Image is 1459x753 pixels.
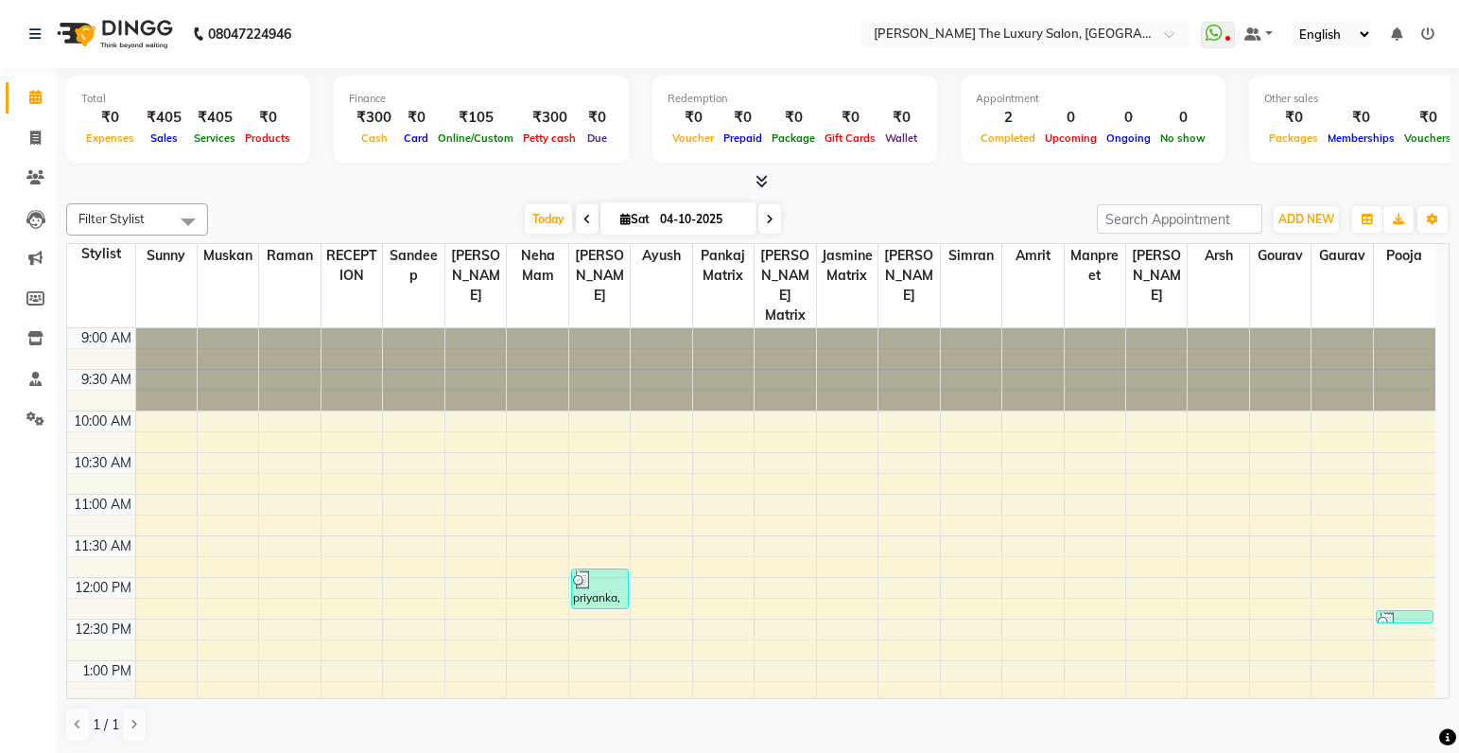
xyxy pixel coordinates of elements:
[880,131,922,145] span: Wallet
[445,244,506,307] span: [PERSON_NAME]
[654,205,749,234] input: 2025-10-04
[70,412,135,431] div: 10:00 AM
[198,244,258,268] span: Muskan
[693,244,754,288] span: pankaj matrix
[139,107,189,129] div: ₹405
[71,578,135,598] div: 12:00 PM
[1065,244,1125,288] span: manpreet
[1097,204,1262,234] input: Search Appointment
[518,107,581,129] div: ₹300
[240,131,295,145] span: Products
[719,131,767,145] span: Prepaid
[1278,212,1334,226] span: ADD NEW
[349,107,399,129] div: ₹300
[569,244,630,307] span: [PERSON_NAME]
[1155,131,1210,145] span: No show
[1323,107,1399,129] div: ₹0
[1399,131,1456,145] span: Vouchers
[349,91,614,107] div: Finance
[93,715,119,735] span: 1 / 1
[582,131,612,145] span: Due
[572,569,628,608] div: priyanka, TK01, 11:55 AM-12:25 PM, headwash & blow dry
[48,8,178,61] img: logo
[78,328,135,348] div: 9:00 AM
[755,244,815,327] span: [PERSON_NAME] matrix
[581,107,614,129] div: ₹0
[70,536,135,556] div: 11:30 AM
[146,131,182,145] span: Sales
[1155,107,1210,129] div: 0
[1374,244,1435,268] span: pooja
[259,244,320,268] span: Raman
[767,131,820,145] span: Package
[668,131,719,145] span: Voucher
[240,107,295,129] div: ₹0
[81,131,139,145] span: Expenses
[820,107,880,129] div: ₹0
[1399,107,1456,129] div: ₹0
[136,244,197,268] span: Sunny
[71,620,135,639] div: 12:30 PM
[78,211,145,226] span: Filter Stylist
[1102,107,1155,129] div: 0
[189,107,240,129] div: ₹405
[817,244,877,288] span: jasmine matrix
[1126,244,1187,307] span: [PERSON_NAME]
[767,107,820,129] div: ₹0
[507,244,567,288] span: neha mam
[1311,244,1372,268] span: Gaurav
[383,244,443,288] span: sandeep
[719,107,767,129] div: ₹0
[208,8,291,61] b: 08047224946
[399,131,433,145] span: Card
[1264,131,1323,145] span: Packages
[518,131,581,145] span: Petty cash
[616,212,654,226] span: Sat
[399,107,433,129] div: ₹0
[81,91,295,107] div: Total
[941,244,1001,268] span: simran
[70,453,135,473] div: 10:30 AM
[1102,131,1155,145] span: Ongoing
[1377,611,1433,622] div: [PERSON_NAME], TK02, 12:25 PM-12:35 PM, full face threading
[189,131,240,145] span: Services
[525,204,572,234] span: Today
[321,244,382,288] span: RECEPTION
[668,107,719,129] div: ₹0
[1040,131,1102,145] span: Upcoming
[1040,107,1102,129] div: 0
[67,244,135,264] div: Stylist
[70,495,135,515] div: 11:00 AM
[878,244,939,307] span: [PERSON_NAME]
[433,131,518,145] span: Online/Custom
[976,131,1040,145] span: Completed
[1264,107,1323,129] div: ₹0
[820,131,880,145] span: Gift Cards
[78,370,135,390] div: 9:30 AM
[433,107,518,129] div: ₹105
[1250,244,1311,268] span: gourav
[976,107,1040,129] div: 2
[976,91,1210,107] div: Appointment
[880,107,922,129] div: ₹0
[1323,131,1399,145] span: Memberships
[1274,206,1339,233] button: ADD NEW
[1002,244,1063,268] span: amrit
[1188,244,1248,268] span: arsh
[668,91,922,107] div: Redemption
[81,107,139,129] div: ₹0
[356,131,392,145] span: Cash
[631,244,691,268] span: ayush
[78,661,135,681] div: 1:00 PM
